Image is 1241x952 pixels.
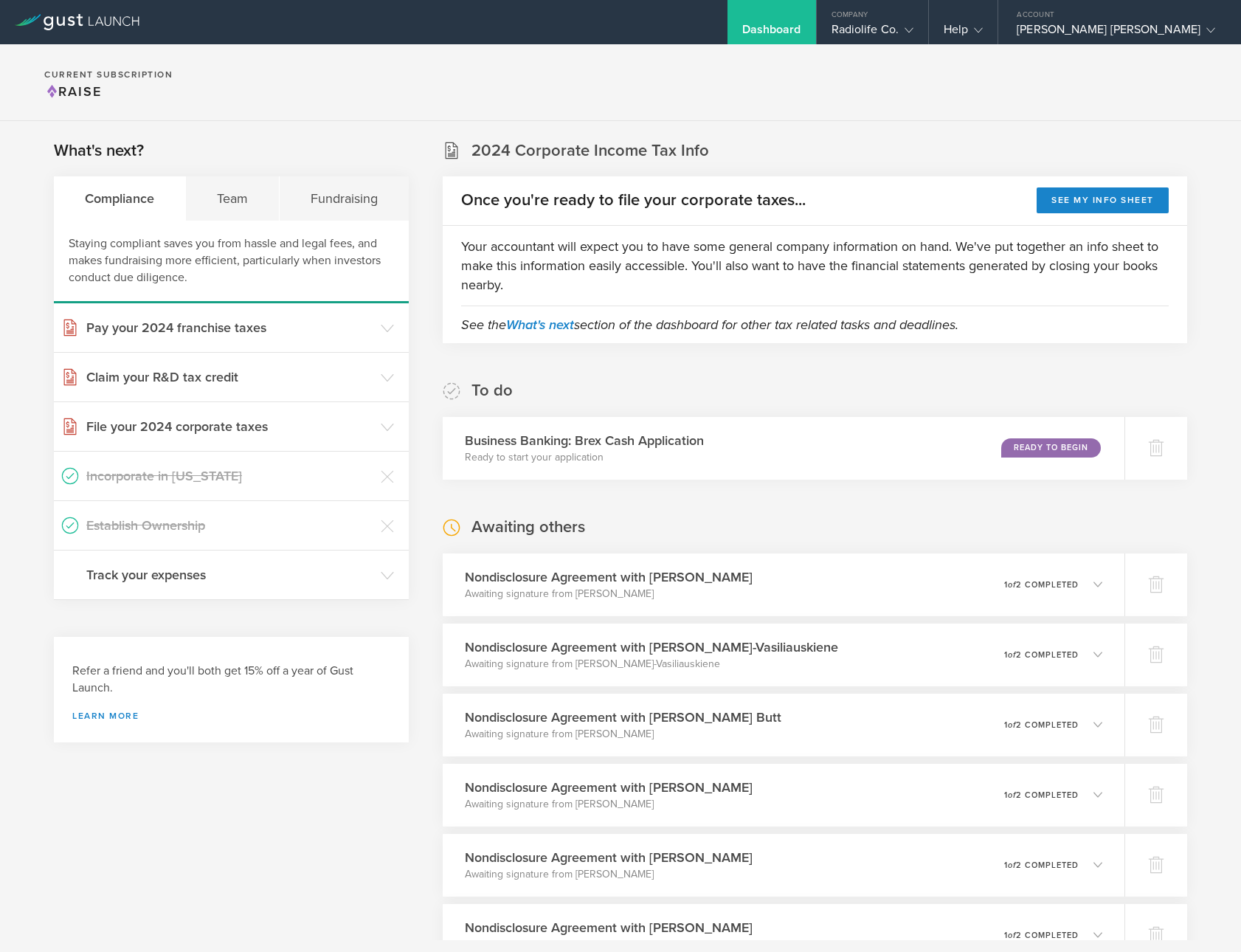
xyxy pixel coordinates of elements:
div: Business Banking: Brex Cash ApplicationReady to start your applicationReady to Begin [443,417,1124,480]
h2: What's next? [54,140,144,162]
h3: Nondisclosure Agreement with [PERSON_NAME] [465,778,753,797]
h3: Claim your R&D tax credit [86,368,373,387]
span: Raise [44,83,102,100]
p: 1 2 completed [1004,861,1079,869]
a: Learn more [72,711,390,720]
div: Compliance [54,176,186,221]
p: Awaiting signature from [PERSON_NAME] [465,587,753,601]
h3: Refer a friend and you'll both get 15% off a year of Gust Launch. [72,663,390,697]
h3: Pay your 2024 franchise taxes [86,318,373,337]
em: of [1008,650,1016,660]
h2: Current Subscription [44,70,173,79]
h3: Nondisclosure Agreement with [PERSON_NAME]-Vasiliauskiene [465,638,838,657]
p: Ready to start your application [465,450,704,465]
p: Awaiting signature from [PERSON_NAME]-Vasiliauskiene [465,657,838,672]
div: Staying compliant saves you from hassle and legal fees, and makes fundraising more efficient, par... [54,221,409,303]
h3: Track your expenses [86,565,373,584]
p: 1 2 completed [1004,581,1079,589]
h3: Nondisclosure Agreement with [PERSON_NAME] [465,848,753,867]
h2: Awaiting others [471,517,585,538]
div: Radiolife Co. [832,22,913,44]
em: of [1008,580,1016,590]
h3: Business Banking: Brex Cash Application [465,431,704,450]
p: Your accountant will expect you to have some general company information on hand. We've put toget... [461,237,1169,294]
em: of [1008,720,1016,730]
em: See the section of the dashboard for other tax related tasks and deadlines. [461,317,958,333]
p: Awaiting signature from [PERSON_NAME] [465,867,753,882]
p: 1 2 completed [1004,791,1079,799]
h3: Establish Ownership [86,516,373,535]
p: 1 2 completed [1004,651,1079,659]
div: Dashboard [742,22,801,44]
div: Help [944,22,983,44]
button: See my info sheet [1037,187,1169,213]
h2: To do [471,380,513,401]
h2: Once you're ready to file your corporate taxes... [461,190,806,211]
h2: 2024 Corporate Income Tax Info [471,140,709,162]
h3: Nondisclosure Agreement with [PERSON_NAME] Butt [465,708,781,727]
p: 1 2 completed [1004,721,1079,729]
div: Team [186,176,280,221]
em: of [1008,790,1016,800]
div: Fundraising [280,176,409,221]
a: What's next [506,317,574,333]
h3: Incorporate in [US_STATE] [86,466,373,486]
em: of [1008,860,1016,870]
div: Ready to Begin [1001,438,1101,458]
p: 1 2 completed [1004,931,1079,939]
div: [PERSON_NAME] [PERSON_NAME] [1017,22,1215,44]
p: Awaiting signature from [PERSON_NAME] [465,797,753,812]
h3: File your 2024 corporate taxes [86,417,373,436]
p: Awaiting signature from [PERSON_NAME] [465,937,753,952]
em: of [1008,931,1016,940]
h3: Nondisclosure Agreement with [PERSON_NAME] [465,918,753,937]
h3: Nondisclosure Agreement with [PERSON_NAME] [465,568,753,587]
p: Awaiting signature from [PERSON_NAME] [465,727,781,742]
